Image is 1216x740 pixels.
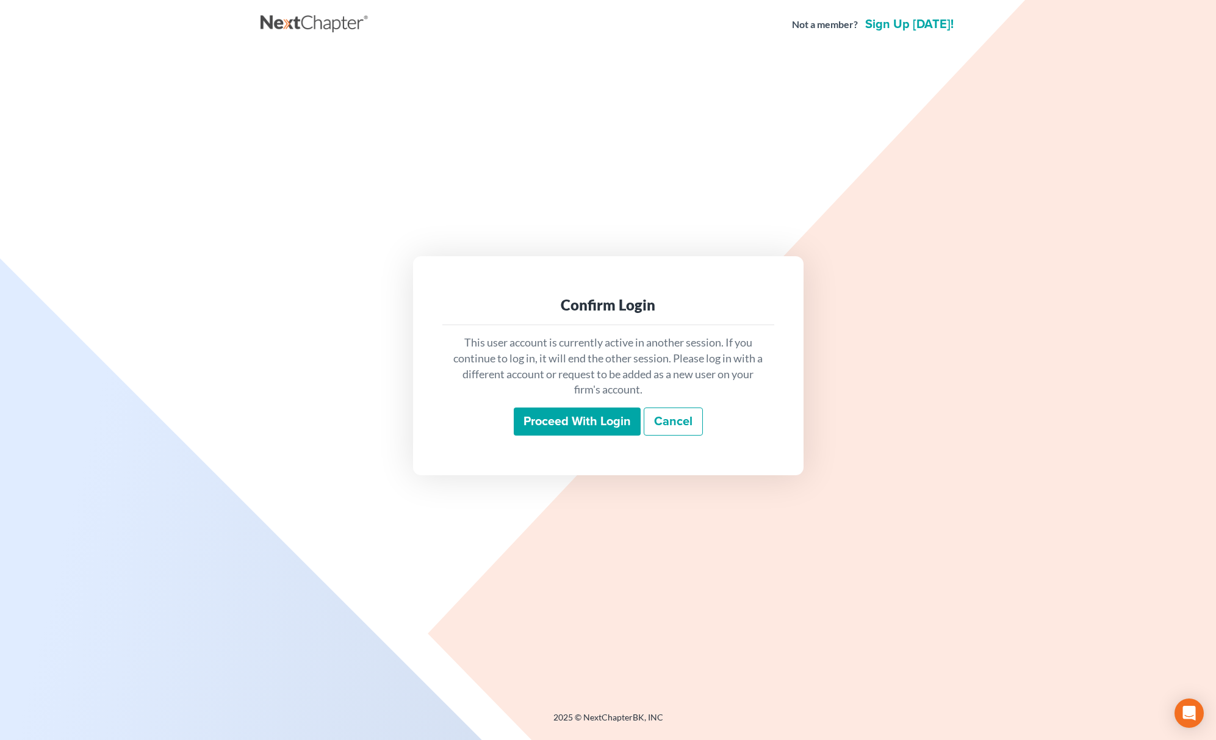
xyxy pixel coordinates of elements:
[261,711,956,733] div: 2025 © NextChapterBK, INC
[863,18,956,31] a: Sign up [DATE]!
[452,335,764,398] p: This user account is currently active in another session. If you continue to log in, it will end ...
[452,295,764,315] div: Confirm Login
[644,408,703,436] a: Cancel
[1175,699,1204,728] div: Open Intercom Messenger
[792,18,858,32] strong: Not a member?
[514,408,641,436] input: Proceed with login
